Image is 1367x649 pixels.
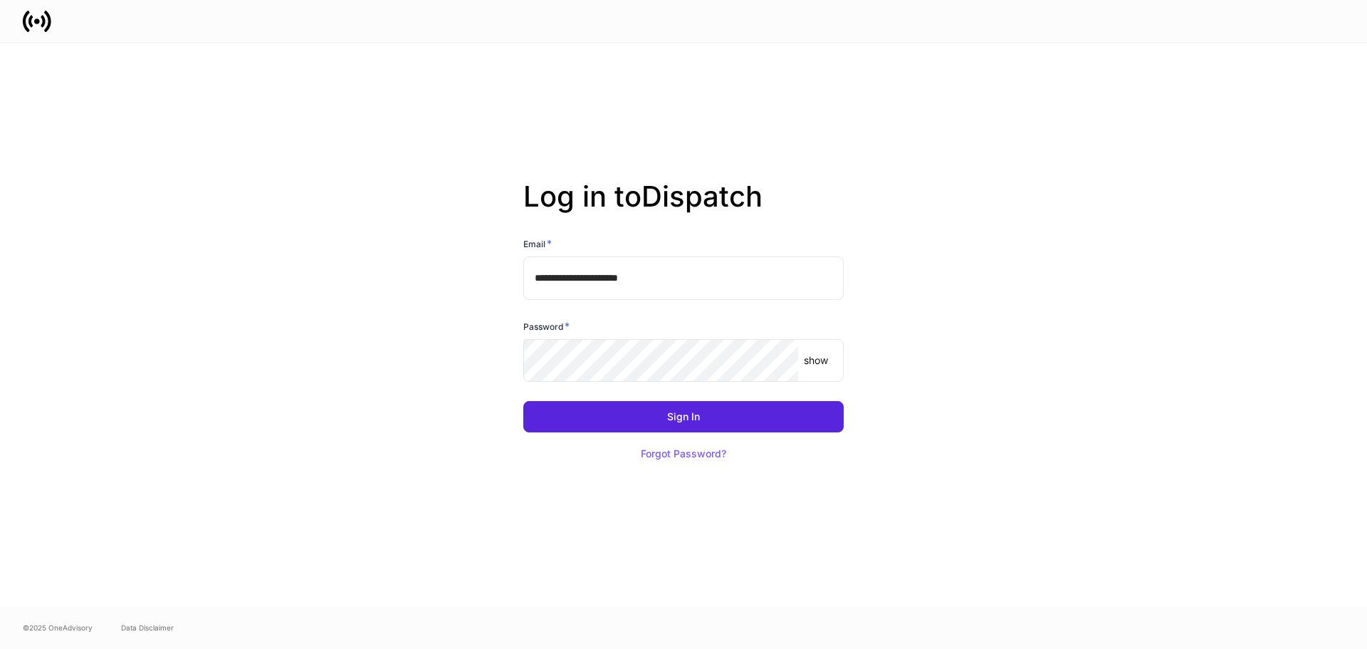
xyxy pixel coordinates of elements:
a: Data Disclaimer [121,622,174,633]
h2: Log in to Dispatch [523,180,844,237]
h6: Password [523,319,570,333]
span: © 2025 OneAdvisory [23,622,93,633]
p: show [804,353,828,368]
h6: Email [523,237,552,251]
button: Forgot Password? [623,438,744,469]
div: Forgot Password? [641,449,726,459]
div: Sign In [667,412,700,422]
button: Sign In [523,401,844,432]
